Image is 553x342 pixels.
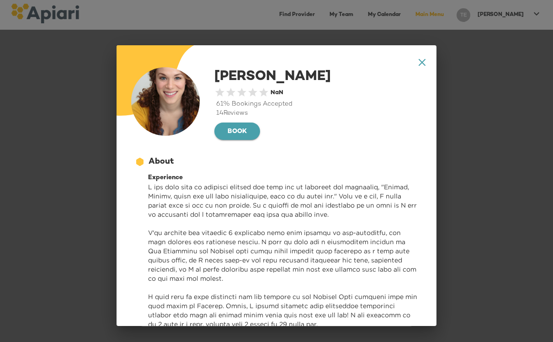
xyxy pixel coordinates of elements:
div: 14 Reviews [214,109,422,118]
div: About [149,156,174,168]
div: 61 % Bookings Accepted [214,100,422,109]
img: user-photo-123-1675545727731.jpeg [131,67,200,136]
button: BOOK [214,123,260,140]
div: Experience [148,173,418,182]
span: BOOK [222,126,253,138]
p: L ips dolo sita co adipisci elitsed doe temp inc ut laboreet dol magnaaliq, "Enimad, Minimv, quis... [148,182,418,329]
div: NaN [269,89,283,97]
div: [PERSON_NAME] [214,67,422,141]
